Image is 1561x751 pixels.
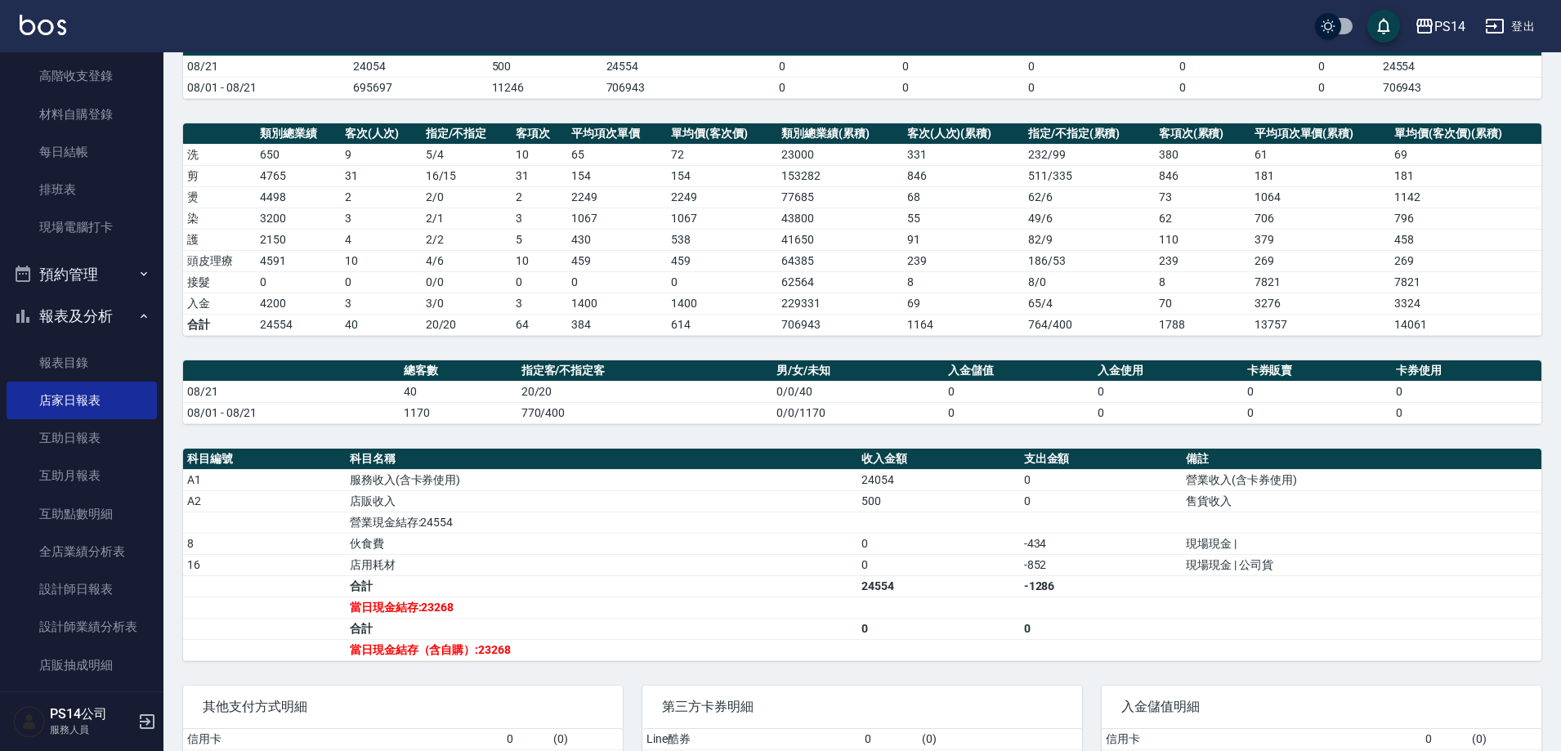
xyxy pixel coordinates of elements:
[1468,729,1541,750] td: ( 0 )
[772,402,944,423] td: 0/0/1170
[1094,360,1243,382] th: 入金使用
[422,165,512,186] td: 16 / 15
[903,271,1024,293] td: 8
[1094,381,1243,402] td: 0
[944,381,1094,402] td: 0
[857,554,1020,575] td: 0
[963,56,1102,77] td: 0
[1182,469,1541,490] td: 營業收入(含卡券使用)
[183,533,346,554] td: 8
[512,144,567,165] td: 10
[1264,77,1379,98] td: 0
[1390,144,1541,165] td: 69
[422,229,512,250] td: 2 / 2
[1243,402,1393,423] td: 0
[567,165,667,186] td: 154
[341,123,422,145] th: 客次(人次)
[777,229,902,250] td: 41650
[549,729,623,750] td: ( 0 )
[512,165,567,186] td: 31
[667,208,777,229] td: 1067
[256,165,341,186] td: 4765
[7,495,157,533] a: 互助點數明細
[341,293,422,314] td: 3
[7,533,157,570] a: 全店業績分析表
[1155,229,1250,250] td: 110
[1390,250,1541,271] td: 269
[944,360,1094,382] th: 入金儲值
[1024,144,1155,165] td: 232 / 99
[567,186,667,208] td: 2249
[857,469,1020,490] td: 24054
[1101,56,1264,77] td: 0
[857,490,1020,512] td: 500
[667,165,777,186] td: 154
[512,208,567,229] td: 3
[400,402,517,423] td: 1170
[341,208,422,229] td: 3
[7,344,157,382] a: 報表目錄
[20,15,66,35] img: Logo
[903,229,1024,250] td: 91
[1250,186,1391,208] td: 1064
[422,144,512,165] td: 5 / 4
[517,360,773,382] th: 指定客/不指定客
[1155,144,1250,165] td: 380
[512,229,567,250] td: 5
[1024,186,1155,208] td: 62 / 6
[183,449,346,470] th: 科目編號
[1243,360,1393,382] th: 卡券販賣
[1390,123,1541,145] th: 單均價(客次價)(累積)
[1182,533,1541,554] td: 現場現金 |
[857,618,1020,639] td: 0
[567,271,667,293] td: 0
[346,597,857,618] td: 當日現金結存:23268
[7,133,157,171] a: 每日結帳
[1367,10,1400,42] button: save
[7,608,157,646] a: 設計師業績分析表
[512,250,567,271] td: 10
[1250,123,1391,145] th: 平均項次單價(累積)
[1250,144,1391,165] td: 61
[1094,402,1243,423] td: 0
[903,250,1024,271] td: 239
[183,229,256,250] td: 護
[7,171,157,208] a: 排班表
[1392,402,1541,423] td: 0
[1024,229,1155,250] td: 82 / 9
[346,618,857,639] td: 合計
[341,250,422,271] td: 10
[1264,56,1379,77] td: 0
[7,253,157,296] button: 預約管理
[903,144,1024,165] td: 331
[256,293,341,314] td: 4200
[567,208,667,229] td: 1067
[1250,271,1391,293] td: 7821
[256,229,341,250] td: 2150
[903,314,1024,335] td: 1164
[667,271,777,293] td: 0
[777,144,902,165] td: 23000
[1155,293,1250,314] td: 70
[256,186,341,208] td: 4498
[488,56,602,77] td: 500
[512,314,567,335] td: 64
[256,123,341,145] th: 類別總業績
[183,271,256,293] td: 接髮
[512,271,567,293] td: 0
[7,457,157,494] a: 互助月報表
[1421,729,1469,750] td: 0
[1155,123,1250,145] th: 客項次(累積)
[183,490,346,512] td: A2
[346,490,857,512] td: 店販收入
[1155,165,1250,186] td: 846
[183,123,1541,336] table: a dense table
[341,144,422,165] td: 9
[422,208,512,229] td: 2 / 1
[772,381,944,402] td: 0/0/40
[7,96,157,133] a: 材料自購登錄
[256,250,341,271] td: 4591
[848,77,963,98] td: 0
[1024,314,1155,335] td: 764/400
[256,314,341,335] td: 24554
